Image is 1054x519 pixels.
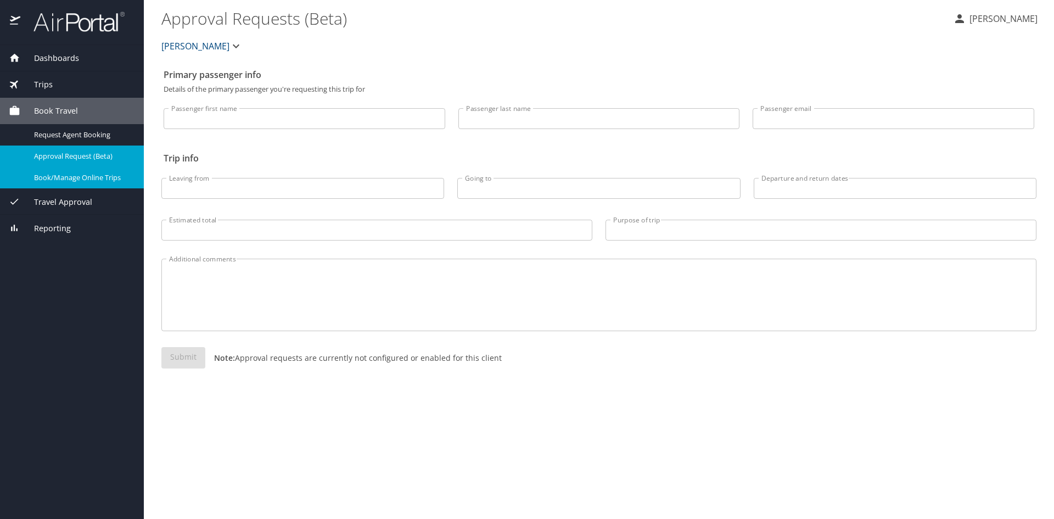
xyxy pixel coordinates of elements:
h2: Primary passenger info [164,66,1034,83]
h2: Trip info [164,149,1034,167]
strong: Note: [214,353,235,363]
span: Approval Request (Beta) [34,151,131,161]
img: airportal-logo.png [21,11,125,32]
p: Details of the primary passenger you're requesting this trip for [164,86,1034,93]
span: Reporting [20,222,71,235]
button: [PERSON_NAME] [157,35,247,57]
span: Travel Approval [20,196,92,208]
img: icon-airportal.png [10,11,21,32]
span: Book Travel [20,105,78,117]
span: Book/Manage Online Trips [34,172,131,183]
span: Trips [20,79,53,91]
h1: Approval Requests (Beta) [161,1,944,35]
button: [PERSON_NAME] [949,9,1042,29]
span: Request Agent Booking [34,130,131,140]
span: Dashboards [20,52,79,64]
p: [PERSON_NAME] [966,12,1038,25]
p: Approval requests are currently not configured or enabled for this client [205,352,502,364]
span: [PERSON_NAME] [161,38,229,54]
